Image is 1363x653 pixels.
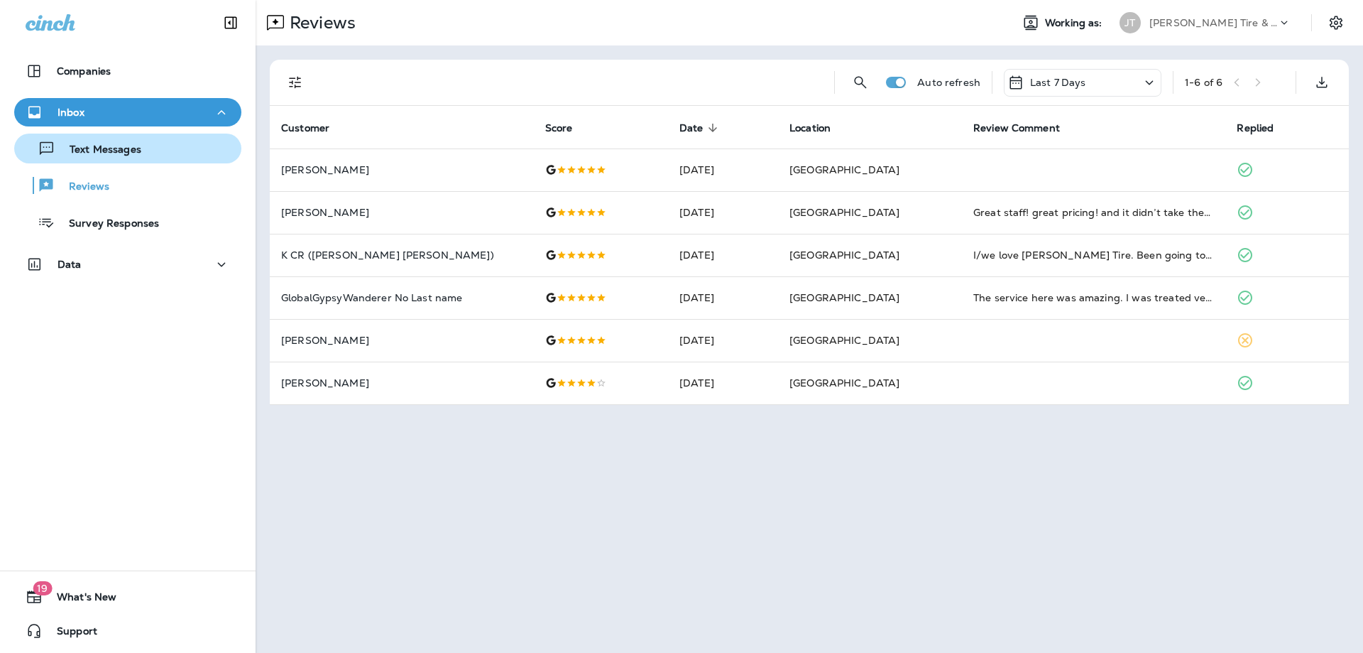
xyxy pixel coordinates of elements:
[1323,10,1349,36] button: Settings
[789,334,899,347] span: [GEOGRAPHIC_DATA]
[973,122,1078,134] span: Review Comment
[43,625,97,642] span: Support
[789,291,899,304] span: [GEOGRAPHIC_DATA]
[1045,17,1105,29] span: Working as:
[58,259,82,270] p: Data
[58,107,84,118] p: Inbox
[917,77,980,88] p: Auto refresh
[789,377,899,389] span: [GEOGRAPHIC_DATA]
[14,617,241,645] button: Support
[14,583,241,611] button: 19What's New
[14,98,241,126] button: Inbox
[973,122,1060,134] span: Review Comment
[679,122,722,134] span: Date
[211,9,251,37] button: Collapse Sidebar
[14,134,241,163] button: Text Messages
[14,250,241,279] button: Data
[281,249,522,261] p: K CR ([PERSON_NAME] [PERSON_NAME])
[545,122,591,134] span: Score
[1185,77,1222,88] div: 1 - 6 of 6
[668,276,778,319] td: [DATE]
[1030,77,1086,88] p: Last 7 Days
[281,335,522,346] p: [PERSON_NAME]
[668,234,778,276] td: [DATE]
[789,163,899,176] span: [GEOGRAPHIC_DATA]
[1120,12,1141,33] div: JT
[789,122,831,134] span: Location
[1237,122,1292,134] span: Replied
[789,122,849,134] span: Location
[281,292,522,303] p: GlobalGypsyWanderer No Last name
[281,68,310,97] button: Filters
[789,206,899,219] span: [GEOGRAPHIC_DATA]
[973,248,1215,262] div: I/we love Jensen Tire. Been going to them since 2010. First 12 years was the one on Spaulding / 1...
[55,144,141,157] p: Text Messages
[668,319,778,362] td: [DATE]
[55,180,109,194] p: Reviews
[14,57,241,85] button: Companies
[284,12,356,33] p: Reviews
[545,122,573,134] span: Score
[43,591,116,608] span: What's New
[668,149,778,191] td: [DATE]
[281,122,329,134] span: Customer
[846,68,875,97] button: Search Reviews
[14,207,241,237] button: Survey Responses
[973,291,1215,305] div: The service here was amazing. I was treated very well and I thought I was going to pay a signific...
[281,164,522,176] p: [PERSON_NAME]
[33,581,52,595] span: 19
[679,122,704,134] span: Date
[1149,17,1277,28] p: [PERSON_NAME] Tire & Auto
[281,377,522,389] p: [PERSON_NAME]
[57,65,111,77] p: Companies
[14,171,241,200] button: Reviews
[668,362,778,404] td: [DATE]
[281,122,348,134] span: Customer
[973,205,1215,220] div: Great staff! great pricing! and it didn’t take them long to service my car
[1237,122,1274,134] span: Replied
[1308,68,1336,97] button: Export as CSV
[668,191,778,234] td: [DATE]
[55,217,159,231] p: Survey Responses
[789,249,899,261] span: [GEOGRAPHIC_DATA]
[281,207,522,218] p: [PERSON_NAME]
